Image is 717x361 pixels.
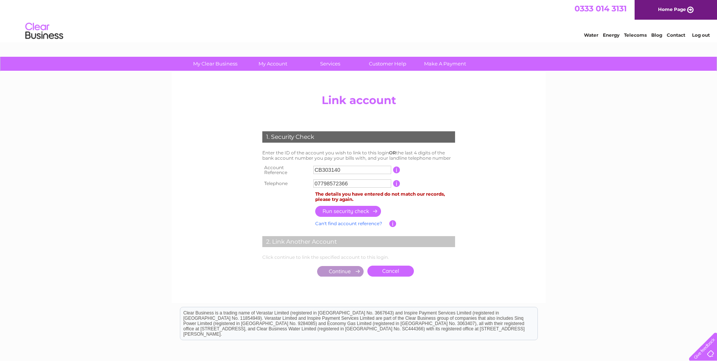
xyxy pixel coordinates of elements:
a: Water [584,32,598,38]
a: 0333 014 3131 [575,4,627,13]
a: Telecoms [624,32,647,38]
input: Information [389,220,396,227]
div: Clear Business is a trading name of Verastar Limited (registered in [GEOGRAPHIC_DATA] No. 3667643... [180,4,537,37]
a: Can't find account reference? [315,221,382,226]
a: Log out [692,32,710,38]
a: Contact [667,32,685,38]
input: Information [393,180,400,187]
td: Enter the ID of the account you wish to link to this login the last 4 digits of the bank account ... [260,148,457,163]
div: The details you have entered do not match our records, please try again. [315,191,455,202]
input: Information [393,166,400,173]
a: My Clear Business [184,57,246,71]
th: Account Reference [260,163,312,178]
input: Verified by Zero Phishing [313,166,391,174]
td: Click continue to link the specified account to this login. [260,253,457,262]
a: Blog [651,32,662,38]
a: Cancel [367,266,414,277]
div: 2. Link Another Account [262,236,455,247]
th: Telephone [260,177,312,190]
div: 1. Security Check [262,131,455,143]
a: My Account [242,57,304,71]
a: Services [299,57,361,71]
b: OR [389,150,396,156]
a: Make A Payment [414,57,476,71]
input: Submit [317,266,364,277]
img: logo.png [25,20,63,43]
a: Customer Help [356,57,419,71]
a: Energy [603,32,619,38]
